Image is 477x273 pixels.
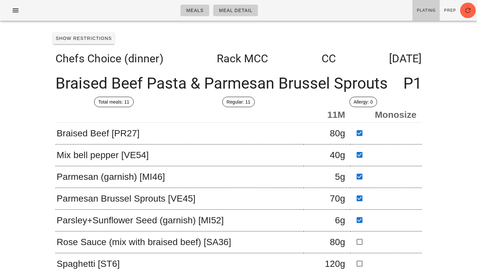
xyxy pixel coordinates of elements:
[330,128,345,138] span: 80g
[335,172,345,182] span: 5g
[50,47,427,70] div: Chefs Choice (dinner) Rack MCC CC [DATE]
[226,97,250,107] span: Regular: 11
[354,97,373,107] span: Allergy: 0
[330,150,345,160] span: 40g
[50,70,427,97] div: Braised Beef Pasta & Parmesan Brussel Sprouts
[213,5,258,16] a: Meal Detail
[417,8,436,13] span: Plating
[330,193,345,204] span: 70g
[55,188,304,210] td: Parmesan Brussel Sprouts [VE45]
[55,166,304,188] td: Parmesan (garnish) [MI46]
[335,215,345,225] span: 6g
[98,97,129,107] span: Total meals: 11
[55,231,304,253] td: Rose Sauce (mix with braised beef) [SA36]
[55,123,304,144] td: Braised Beef [PR27]
[180,5,209,16] a: Meals
[55,210,304,231] td: Parsley+Sunflower Seed (garnish) [MI52]
[304,107,350,123] th: 11M
[403,75,422,92] span: P1
[330,237,345,247] span: 80g
[186,8,204,13] span: Meals
[350,107,422,123] th: Monosize
[444,8,456,13] span: Prep
[325,259,345,269] span: 120g
[55,36,112,41] span: Show Restrictions
[55,144,304,166] td: Mix bell pepper [VE54]
[53,32,115,44] button: Show Restrictions
[219,8,252,13] span: Meal Detail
